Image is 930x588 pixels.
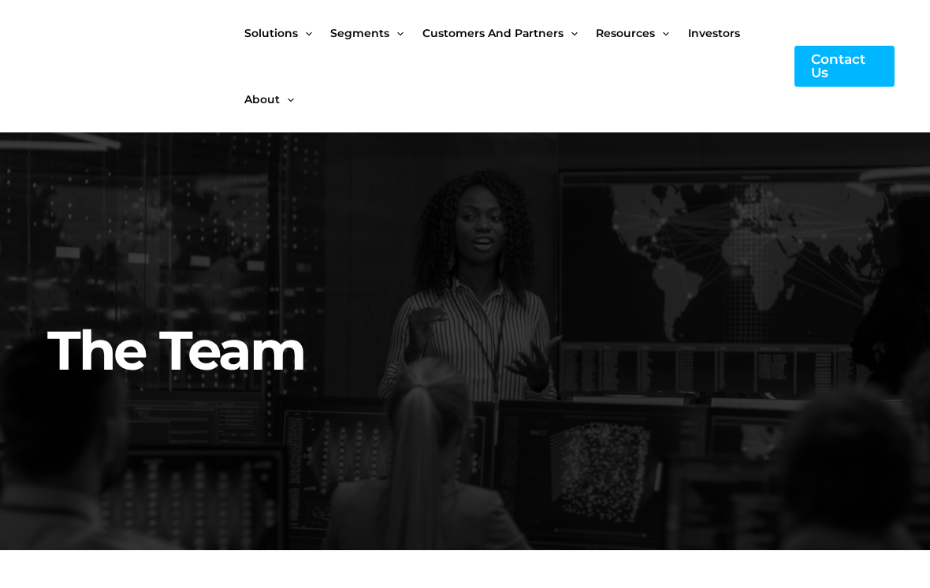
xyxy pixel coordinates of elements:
[28,34,217,99] img: CyberCatch
[794,46,895,87] a: Contact Us
[47,174,895,386] h2: The Team
[280,66,294,132] span: Menu Toggle
[244,66,280,132] span: About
